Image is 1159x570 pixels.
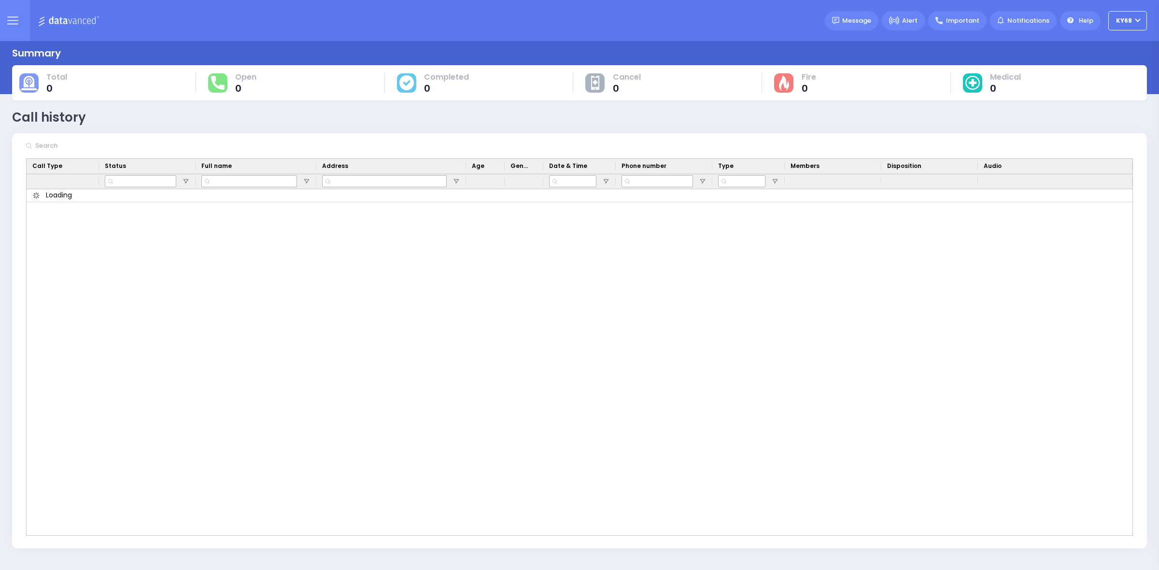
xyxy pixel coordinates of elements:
[990,83,1021,93] span: 0
[1116,16,1132,25] span: ky68
[322,175,447,187] input: Address Filter Input
[424,72,469,82] span: Completed
[946,16,979,26] span: Important
[802,83,816,93] span: 0
[46,72,67,82] span: Total
[182,178,190,185] button: Open Filter Menu
[842,16,871,26] span: Message
[211,76,225,89] img: total-response.svg
[613,72,641,82] span: Cancel
[887,162,921,170] span: Disposition
[802,72,816,82] span: Fire
[965,76,980,90] img: medical-cause.svg
[399,75,414,90] img: cause-cover.svg
[322,162,348,170] span: Address
[622,162,666,170] span: Phone number
[549,175,596,187] input: Date & Time Filter Input
[613,83,641,93] span: 0
[472,162,484,170] span: Age
[303,178,311,185] button: Open Filter Menu
[201,175,297,187] input: Full name Filter Input
[902,16,918,26] span: Alert
[771,178,779,185] button: Open Filter Menu
[1007,16,1049,26] span: Notifications
[21,76,37,90] img: total-cause.svg
[46,190,72,200] span: Loading
[602,178,610,185] button: Open Filter Menu
[549,162,587,170] span: Date & Time
[32,162,62,170] span: Call Type
[38,14,102,27] img: Logo
[510,162,530,170] span: Gender
[718,175,765,187] input: Type Filter Input
[235,72,256,82] span: Open
[201,162,232,170] span: Full name
[990,72,1021,82] span: Medical
[1079,16,1093,26] span: Help
[105,162,126,170] span: Status
[46,83,67,93] span: 0
[235,83,256,93] span: 0
[699,178,707,185] button: Open Filter Menu
[622,175,693,187] input: Phone number Filter Input
[32,137,177,155] input: Search
[591,76,600,90] img: other-cause.svg
[452,178,460,185] button: Open Filter Menu
[791,162,820,170] span: Members
[718,162,734,170] span: Type
[984,162,1002,170] span: Audio
[424,83,469,93] span: 0
[12,108,86,127] div: Call history
[832,17,839,24] img: message.svg
[105,175,176,187] input: Status Filter Input
[12,46,61,60] div: Summary
[779,75,789,91] img: fire-cause.svg
[1108,11,1147,30] button: ky68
